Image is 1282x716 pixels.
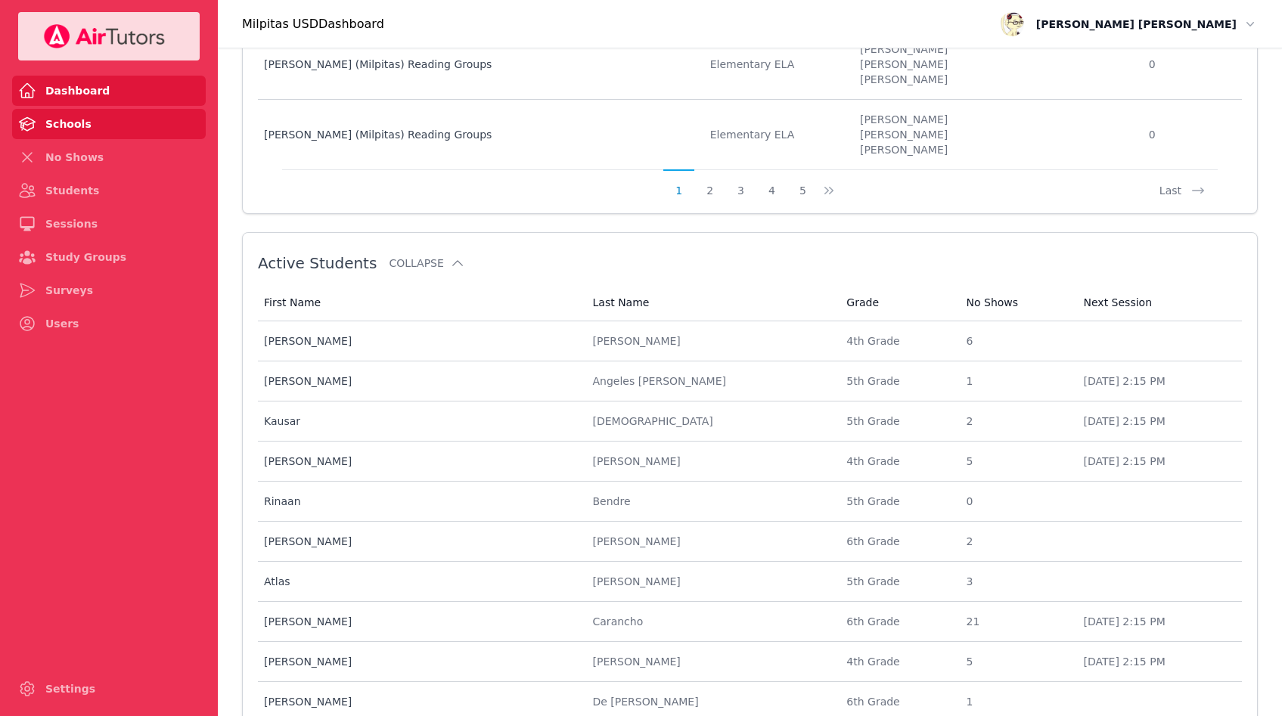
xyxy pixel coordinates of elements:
[12,209,206,239] a: Sessions
[967,414,1066,429] div: 2
[860,72,1131,87] li: [PERSON_NAME]
[258,100,1242,169] tr: [PERSON_NAME] (Milpitas) Reading GroupsElementary ELA[PERSON_NAME][PERSON_NAME][PERSON_NAME]0
[258,562,1242,602] tr: Atlas[PERSON_NAME]5th Grade3
[967,694,1066,709] div: 1
[846,534,948,549] div: 6th Grade
[1084,654,1233,669] div: [DATE] 2:15 PM
[264,614,575,629] div: [PERSON_NAME]
[258,29,1242,100] tr: [PERSON_NAME] (Milpitas) Reading GroupsElementary ELA[PERSON_NAME][PERSON_NAME][PERSON_NAME]0
[710,127,842,142] li: Elementary ELA
[258,522,1242,562] tr: [PERSON_NAME][PERSON_NAME]6th Grade2
[264,574,575,589] div: Atlas
[593,654,829,669] div: [PERSON_NAME]
[958,284,1075,321] th: No Shows
[710,57,842,72] li: Elementary ELA
[1084,373,1233,389] div: [DATE] 2:15 PM
[43,24,166,48] img: Your Company
[258,321,1242,361] tr: [PERSON_NAME][PERSON_NAME]4th Grade6
[860,142,1131,157] li: [PERSON_NAME]
[967,454,1066,469] div: 5
[694,169,725,198] button: 2
[1036,15,1237,33] span: [PERSON_NAME] [PERSON_NAME]
[593,414,829,429] div: [DEMOGRAPHIC_DATA]
[1084,414,1233,429] div: [DATE] 2:15 PM
[1149,57,1233,72] div: 0
[258,361,1242,401] tr: [PERSON_NAME]Angeles [PERSON_NAME]5th Grade1[DATE] 2:15 PM
[860,127,1131,142] li: [PERSON_NAME]
[258,642,1242,682] tr: [PERSON_NAME][PERSON_NAME]4th Grade5[DATE] 2:15 PM
[846,654,948,669] div: 4th Grade
[264,654,575,669] div: [PERSON_NAME]
[264,57,692,72] div: [PERSON_NAME] (Milpitas) Reading Groups
[1147,169,1218,198] button: Last
[258,401,1242,442] tr: Kausar[DEMOGRAPHIC_DATA]5th Grade2[DATE] 2:15 PM
[258,482,1242,522] tr: RinaanBendre5th Grade0
[258,602,1242,642] tr: [PERSON_NAME]Carancho6th Grade21[DATE] 2:15 PM
[1084,454,1233,469] div: [DATE] 2:15 PM
[593,614,829,629] div: Carancho
[12,175,206,206] a: Students
[967,373,1066,389] div: 1
[12,308,206,339] a: Users
[967,614,1066,629] div: 21
[1149,127,1233,142] div: 0
[860,112,1131,127] li: [PERSON_NAME]
[846,574,948,589] div: 5th Grade
[846,414,948,429] div: 5th Grade
[264,127,692,142] div: [PERSON_NAME] (Milpitas) Reading Groups
[264,333,575,349] div: [PERSON_NAME]
[663,169,694,198] button: 1
[264,534,575,549] div: [PERSON_NAME]
[12,674,206,704] a: Settings
[967,333,1066,349] div: 6
[12,242,206,272] a: Study Groups
[967,574,1066,589] div: 3
[787,169,818,198] button: 5
[264,494,575,509] div: Rinaan
[846,614,948,629] div: 6th Grade
[967,534,1066,549] div: 2
[12,275,206,305] a: Surveys
[967,654,1066,669] div: 5
[258,254,377,272] span: Active Students
[846,494,948,509] div: 5th Grade
[12,109,206,139] a: Schools
[264,454,575,469] div: [PERSON_NAME]
[593,333,829,349] div: [PERSON_NAME]
[12,76,206,106] a: Dashboard
[584,284,838,321] th: Last Name
[846,694,948,709] div: 6th Grade
[258,284,584,321] th: First Name
[264,373,575,389] div: [PERSON_NAME]
[593,694,829,709] div: De [PERSON_NAME]
[264,414,575,429] div: Kausar
[1000,12,1024,36] img: avatar
[1075,284,1242,321] th: Next Session
[967,494,1066,509] div: 0
[846,454,948,469] div: 4th Grade
[389,256,464,271] button: Collapse
[1084,614,1233,629] div: [DATE] 2:15 PM
[12,142,206,172] a: No Shows
[593,534,829,549] div: [PERSON_NAME]
[264,694,575,709] div: [PERSON_NAME]
[860,42,1131,57] li: [PERSON_NAME]
[846,373,948,389] div: 5th Grade
[860,57,1131,72] li: [PERSON_NAME]
[593,494,829,509] div: Bendre
[756,169,787,198] button: 4
[846,333,948,349] div: 4th Grade
[593,574,829,589] div: [PERSON_NAME]
[837,284,957,321] th: Grade
[593,454,829,469] div: [PERSON_NAME]
[593,373,829,389] div: Angeles [PERSON_NAME]
[725,169,756,198] button: 3
[258,442,1242,482] tr: [PERSON_NAME][PERSON_NAME]4th Grade5[DATE] 2:15 PM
